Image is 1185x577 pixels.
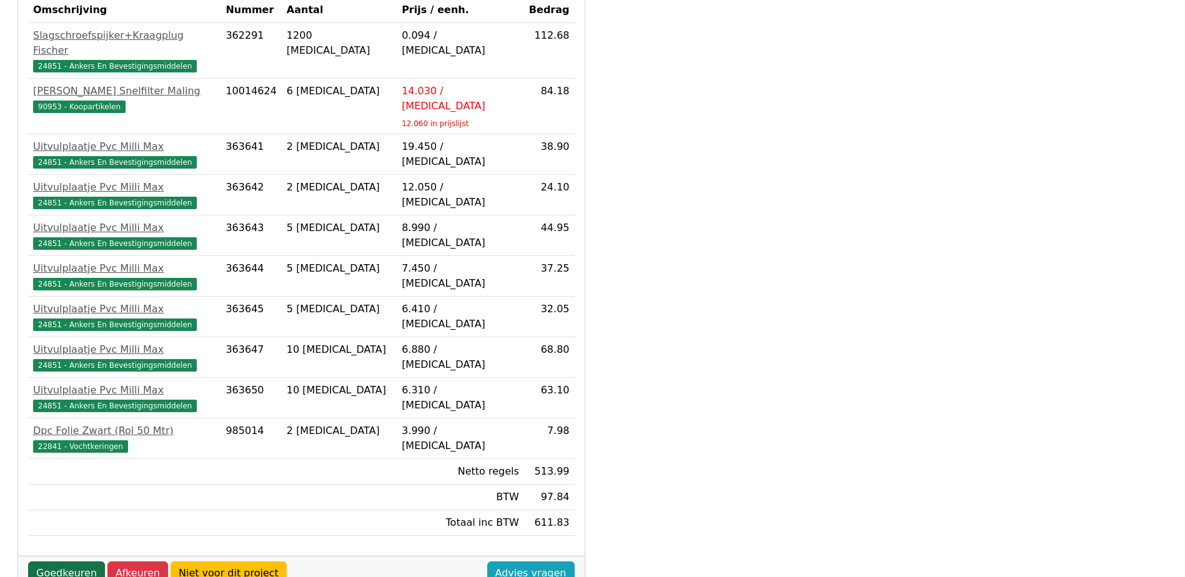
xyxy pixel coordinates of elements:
[287,423,392,438] div: 2 [MEDICAL_DATA]
[287,84,392,99] div: 6 [MEDICAL_DATA]
[402,302,519,332] div: 6.410 / [MEDICAL_DATA]
[402,84,519,114] div: 14.030 / [MEDICAL_DATA]
[524,378,575,418] td: 63.10
[221,79,281,134] td: 10014624
[33,101,126,113] span: 90953 - Koopartikelen
[221,378,281,418] td: 363650
[33,302,216,317] div: Uitvulplaatje Pvc Milli Max
[221,418,281,459] td: 985014
[33,383,216,413] a: Uitvulplaatje Pvc Milli Max24851 - Ankers En Bevestigingsmiddelen
[221,134,281,175] td: 363641
[221,175,281,215] td: 363642
[33,302,216,332] a: Uitvulplaatje Pvc Milli Max24851 - Ankers En Bevestigingsmiddelen
[287,180,392,195] div: 2 [MEDICAL_DATA]
[524,485,575,510] td: 97.84
[287,383,392,398] div: 10 [MEDICAL_DATA]
[221,297,281,337] td: 363645
[402,180,519,210] div: 12.050 / [MEDICAL_DATA]
[524,256,575,297] td: 37.25
[397,459,524,485] td: Netto regels
[287,302,392,317] div: 5 [MEDICAL_DATA]
[33,60,197,72] span: 24851 - Ankers En Bevestigingsmiddelen
[33,383,216,398] div: Uitvulplaatje Pvc Milli Max
[33,237,197,250] span: 24851 - Ankers En Bevestigingsmiddelen
[524,459,575,485] td: 513.99
[33,440,128,453] span: 22841 - Vochtkeringen
[524,175,575,215] td: 24.10
[33,318,197,331] span: 24851 - Ankers En Bevestigingsmiddelen
[33,220,216,235] div: Uitvulplaatje Pvc Milli Max
[287,28,392,58] div: 1200 [MEDICAL_DATA]
[524,134,575,175] td: 38.90
[524,23,575,79] td: 112.68
[33,220,216,250] a: Uitvulplaatje Pvc Milli Max24851 - Ankers En Bevestigingsmiddelen
[287,139,392,154] div: 2 [MEDICAL_DATA]
[33,261,216,276] div: Uitvulplaatje Pvc Milli Max
[402,139,519,169] div: 19.450 / [MEDICAL_DATA]
[397,485,524,510] td: BTW
[287,342,392,357] div: 10 [MEDICAL_DATA]
[221,215,281,256] td: 363643
[402,119,469,128] sub: 12.060 in prijslijst
[402,423,519,453] div: 3.990 / [MEDICAL_DATA]
[33,84,216,114] a: [PERSON_NAME] Snelfilter Maling90953 - Koopartikelen
[33,180,216,210] a: Uitvulplaatje Pvc Milli Max24851 - Ankers En Bevestigingsmiddelen
[397,510,524,536] td: Totaal inc BTW
[33,342,216,372] a: Uitvulplaatje Pvc Milli Max24851 - Ankers En Bevestigingsmiddelen
[33,139,216,169] a: Uitvulplaatje Pvc Milli Max24851 - Ankers En Bevestigingsmiddelen
[221,256,281,297] td: 363644
[524,337,575,378] td: 68.80
[33,156,197,169] span: 24851 - Ankers En Bevestigingsmiddelen
[524,79,575,134] td: 84.18
[402,28,519,58] div: 0.094 / [MEDICAL_DATA]
[524,418,575,459] td: 7.98
[402,383,519,413] div: 6.310 / [MEDICAL_DATA]
[33,84,216,99] div: [PERSON_NAME] Snelfilter Maling
[402,342,519,372] div: 6.880 / [MEDICAL_DATA]
[524,510,575,536] td: 611.83
[402,220,519,250] div: 8.990 / [MEDICAL_DATA]
[33,261,216,291] a: Uitvulplaatje Pvc Milli Max24851 - Ankers En Bevestigingsmiddelen
[221,23,281,79] td: 362291
[287,220,392,235] div: 5 [MEDICAL_DATA]
[33,423,216,438] div: Dpc Folie Zwart (Rol 50 Mtr)
[524,215,575,256] td: 44.95
[402,261,519,291] div: 7.450 / [MEDICAL_DATA]
[33,28,216,58] div: Slagschroefspijker+Kraagplug Fischer
[287,261,392,276] div: 5 [MEDICAL_DATA]
[33,400,197,412] span: 24851 - Ankers En Bevestigingsmiddelen
[33,197,197,209] span: 24851 - Ankers En Bevestigingsmiddelen
[221,337,281,378] td: 363647
[524,297,575,337] td: 32.05
[33,359,197,372] span: 24851 - Ankers En Bevestigingsmiddelen
[33,139,216,154] div: Uitvulplaatje Pvc Milli Max
[33,180,216,195] div: Uitvulplaatje Pvc Milli Max
[33,278,197,290] span: 24851 - Ankers En Bevestigingsmiddelen
[33,28,216,73] a: Slagschroefspijker+Kraagplug Fischer24851 - Ankers En Bevestigingsmiddelen
[33,342,216,357] div: Uitvulplaatje Pvc Milli Max
[33,423,216,453] a: Dpc Folie Zwart (Rol 50 Mtr)22841 - Vochtkeringen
